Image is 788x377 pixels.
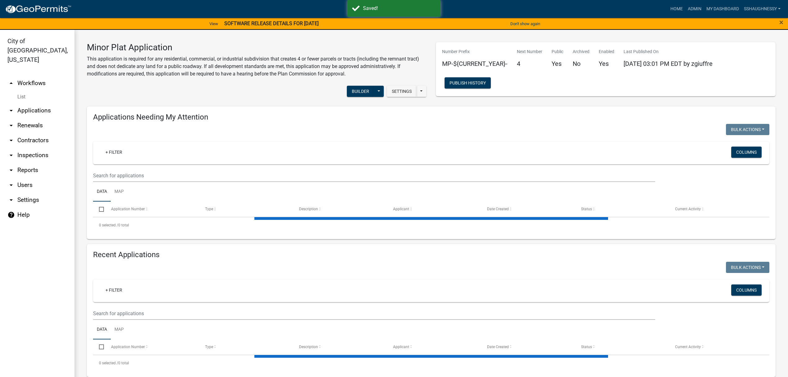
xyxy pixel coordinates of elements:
span: Current Activity [675,345,701,349]
p: Number Prefix [442,48,508,55]
button: Settings [387,86,417,97]
a: My Dashboard [704,3,741,15]
p: Next Number [517,48,542,55]
i: arrow_drop_up [7,79,15,87]
wm-modal-confirm: Workflow Publish History [445,81,491,86]
span: Status [581,207,592,211]
datatable-header-cell: Applicant [387,202,481,216]
span: Applicant [393,345,409,349]
h5: 4 [517,60,542,67]
span: Applicant [393,207,409,211]
a: + Filter [101,147,127,158]
div: 0 total [93,217,769,233]
datatable-header-cell: Status [575,202,669,216]
p: Last Published On [624,48,713,55]
a: sshaughnessy [741,3,783,15]
h5: Yes [552,60,563,67]
span: Date Created [487,207,509,211]
input: Search for applications [93,169,655,182]
div: 0 total [93,355,769,371]
i: arrow_drop_down [7,196,15,204]
button: Builder [347,86,374,97]
span: Description [299,207,318,211]
span: Status [581,345,592,349]
span: Type [205,207,213,211]
datatable-header-cell: Date Created [481,339,575,354]
input: Search for applications [93,307,655,320]
span: 0 selected / [99,361,118,365]
a: Map [111,182,128,202]
i: arrow_drop_down [7,152,15,159]
span: Application Number [111,207,145,211]
h5: No [573,60,589,67]
span: × [779,18,783,27]
span: [DATE] 03:01 PM EDT by zgiuffre [624,60,713,67]
button: Columns [731,284,762,296]
datatable-header-cell: Description [293,339,387,354]
button: Close [779,19,783,26]
i: arrow_drop_down [7,107,15,114]
datatable-header-cell: Current Activity [669,339,763,354]
datatable-header-cell: Application Number [105,339,199,354]
div: Saved! [363,5,436,12]
h5: MP-${CURRENT_YEAR}- [442,60,508,67]
datatable-header-cell: Select [93,202,105,216]
button: Columns [731,147,762,158]
datatable-header-cell: Current Activity [669,202,763,216]
datatable-header-cell: Application Number [105,202,199,216]
a: Home [668,3,685,15]
h4: Recent Applications [93,250,769,259]
a: + Filter [101,284,127,296]
a: Map [111,320,128,340]
a: Admin [685,3,704,15]
i: help [7,211,15,219]
h4: Applications Needing My Attention [93,113,769,122]
span: 0 selected / [99,223,118,227]
a: Data [93,182,111,202]
p: Public [552,48,563,55]
p: This application is required for any residential, commercial, or industrial subdivision that crea... [87,55,427,78]
datatable-header-cell: Select [93,339,105,354]
a: View [207,19,221,29]
span: Application Number [111,345,145,349]
datatable-header-cell: Date Created [481,202,575,216]
i: arrow_drop_down [7,122,15,129]
p: Enabled [599,48,614,55]
span: Description [299,345,318,349]
button: Bulk Actions [726,124,769,135]
i: arrow_drop_down [7,166,15,174]
i: arrow_drop_down [7,181,15,189]
datatable-header-cell: Type [199,202,293,216]
span: Type [205,345,213,349]
datatable-header-cell: Status [575,339,669,354]
p: Archived [573,48,589,55]
strong: SOFTWARE RELEASE DETAILS FOR [DATE] [224,20,319,26]
span: Current Activity [675,207,701,211]
datatable-header-cell: Applicant [387,339,481,354]
i: arrow_drop_down [7,137,15,144]
button: Don't show again [508,19,543,29]
button: Publish History [445,77,491,89]
h5: Yes [599,60,614,67]
button: Bulk Actions [726,262,769,273]
span: Date Created [487,345,509,349]
datatable-header-cell: Description [293,202,387,216]
a: Data [93,320,111,340]
datatable-header-cell: Type [199,339,293,354]
h3: Minor Plat Application [87,42,427,53]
